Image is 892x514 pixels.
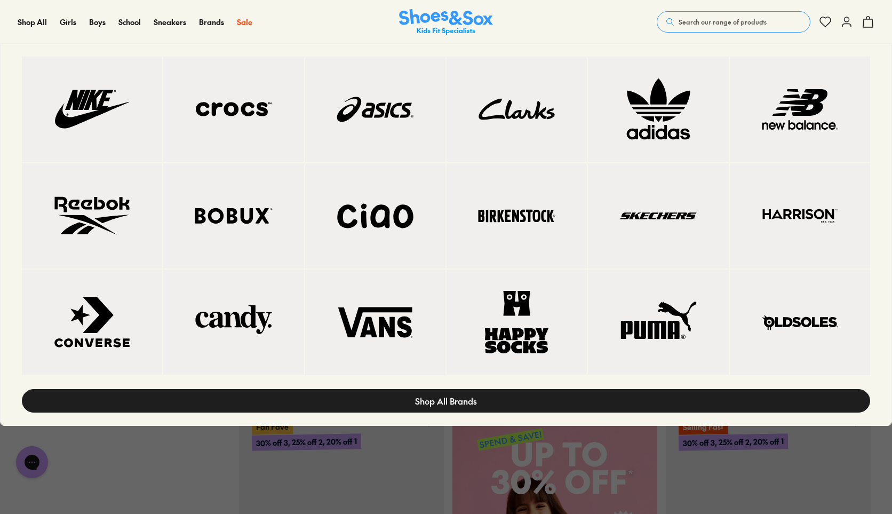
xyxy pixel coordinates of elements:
a: Girls [60,17,76,28]
a: Shoes & Sox [399,9,493,35]
span: Search our range of products [679,17,767,27]
span: Brands [199,17,224,27]
span: Girls [60,17,76,27]
p: Fan Fave [252,419,293,435]
a: Sale [237,17,252,28]
p: Selling Fast [679,419,728,436]
iframe: Gorgias live chat messenger [11,442,53,482]
a: School [118,17,141,28]
button: Search our range of products [657,11,810,33]
a: Boys [89,17,106,28]
a: Sneakers [154,17,186,28]
p: 30% off 3, 25% off 2, 20% off 1 [679,434,788,452]
p: 30% off 3, 25% off 2, 20% off 1 [252,434,361,452]
span: Sneakers [154,17,186,27]
img: SNS_Logo_Responsive.svg [399,9,493,35]
span: Boys [89,17,106,27]
span: Sale [237,17,252,27]
span: Shop All [18,17,47,27]
a: Shop All [18,17,47,28]
a: Brands [199,17,224,28]
a: Shop All Brands [22,389,870,413]
span: School [118,17,141,27]
span: Shop All Brands [415,394,477,407]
